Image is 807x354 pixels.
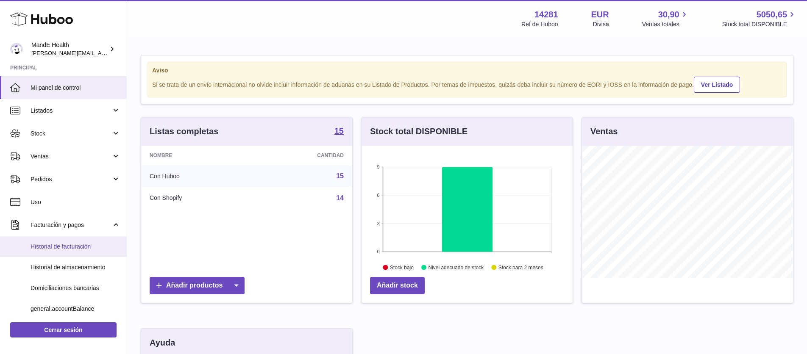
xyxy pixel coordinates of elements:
[428,265,484,271] text: Nivel adecuado de stock
[590,126,618,137] h3: Ventas
[336,172,344,180] a: 15
[152,66,782,75] strong: Aviso
[370,277,425,294] a: Añadir stock
[722,20,797,28] span: Stock total DISPONIBLE
[10,43,23,55] img: luis.mendieta@mandehealth.com
[31,50,215,56] span: [PERSON_NAME][EMAIL_ADDRESS][PERSON_NAME][DOMAIN_NAME]
[334,127,344,137] a: 15
[150,277,245,294] a: Añadir productos
[334,127,344,135] strong: 15
[534,9,558,20] strong: 14281
[150,126,218,137] h3: Listas completas
[150,337,175,348] h3: Ayuda
[10,322,117,337] a: Cerrar sesión
[31,305,120,313] span: general.accountBalance
[31,152,111,160] span: Ventas
[253,146,352,165] th: Cantidad
[593,20,609,28] div: Divisa
[498,265,543,271] text: Stock para 2 meses
[31,41,108,57] div: MandE Health
[31,175,111,183] span: Pedidos
[141,165,253,187] td: Con Huboo
[141,146,253,165] th: Nombre
[336,194,344,202] a: 14
[591,9,609,20] strong: EUR
[31,243,120,251] span: Historial de facturación
[370,126,468,137] h3: Stock total DISPONIBLE
[642,9,689,28] a: 30,90 Ventas totales
[757,9,787,20] span: 5050,65
[377,164,379,169] text: 9
[31,84,120,92] span: Mi panel de control
[31,221,111,229] span: Facturación y pagos
[377,193,379,198] text: 6
[390,265,414,271] text: Stock bajo
[658,9,679,20] span: 30,90
[694,77,740,93] a: Ver Listado
[141,187,253,209] td: Con Shopify
[521,20,558,28] div: Ref de Huboo
[152,75,782,93] div: Si se trata de un envío internacional no olvide incluir información de aduanas en su Listado de P...
[642,20,689,28] span: Ventas totales
[377,221,379,226] text: 3
[377,249,379,254] text: 0
[31,130,111,138] span: Stock
[31,284,120,292] span: Domiciliaciones bancarias
[31,198,120,206] span: Uso
[722,9,797,28] a: 5050,65 Stock total DISPONIBLE
[31,107,111,115] span: Listados
[31,263,120,271] span: Historial de almacenamiento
